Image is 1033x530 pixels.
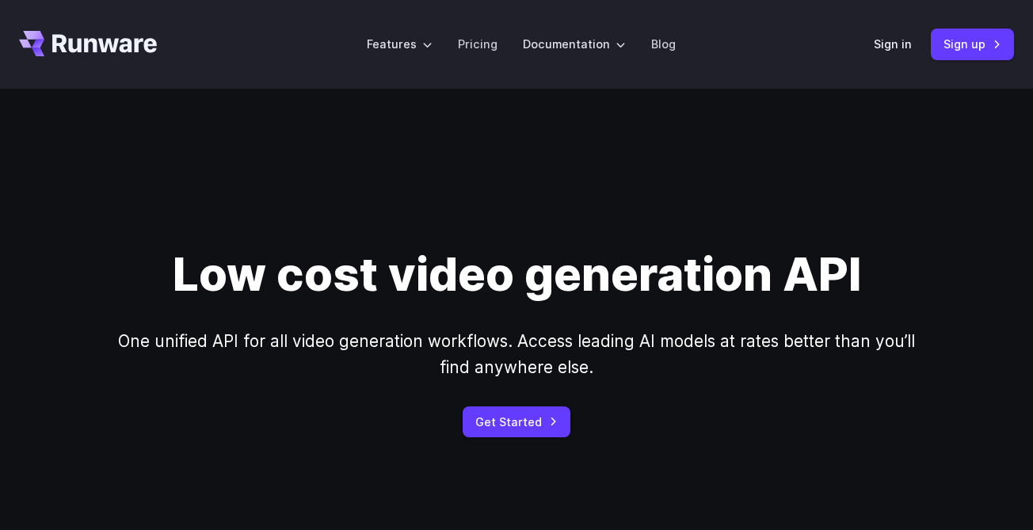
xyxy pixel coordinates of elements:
a: Blog [651,35,676,53]
h1: Low cost video generation API [173,247,861,303]
a: Sign in [874,35,912,53]
label: Features [367,35,433,53]
a: Sign up [931,29,1014,59]
a: Get Started [463,406,570,437]
label: Documentation [523,35,626,53]
a: Pricing [458,35,497,53]
a: Go to / [19,31,157,56]
p: One unified API for all video generation workflows. Access leading AI models at rates better than... [103,328,929,381]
